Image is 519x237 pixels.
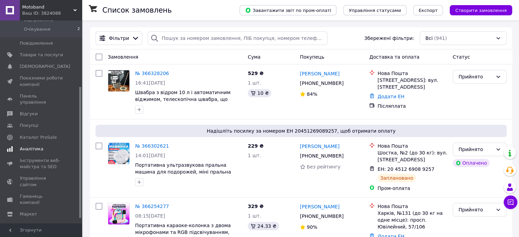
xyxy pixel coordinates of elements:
button: Управління статусами [343,5,406,15]
a: № 366328206 [135,71,169,76]
span: Показники роботи компанії [20,75,63,87]
span: 529 ₴ [248,71,263,76]
span: [DEMOGRAPHIC_DATA] [20,63,70,70]
span: Налаштування [20,223,55,229]
div: 24.33 ₴ [248,222,279,230]
h1: Список замовлень [102,6,172,14]
div: Післяплата [377,103,447,109]
span: Замовлення [108,54,138,60]
span: Панель управління [20,93,63,105]
div: Нова Пошта [377,70,447,77]
button: Чат з покупцем [504,195,517,209]
div: Ваш ID: 3824088 [22,10,82,16]
span: Motoband [22,4,73,10]
input: Пошук за номером замовлення, ПІБ покупця, номером телефону, Email, номером накладної [148,31,328,45]
a: Портативна ультразвукова пральна машина для подорожей, міні пральна машинка для дому та поїздок [135,162,231,181]
span: Інструменти веб-майстра та SEO [20,158,63,170]
span: Управління сайтом [20,175,63,188]
span: Каталог ProSale [20,134,57,140]
span: Надішліть посилку за номером ЕН 20451269089257, щоб отримати оплату [98,128,504,134]
div: Пром-оплата [377,185,447,192]
span: Повідомлення [20,40,53,46]
span: Cума [248,54,260,60]
span: Аналітика [20,146,43,152]
a: [PERSON_NAME] [300,70,340,77]
div: Прийнято [459,73,493,80]
div: Шостка, №2 (до 30 кг): вул. [STREET_ADDRESS] [377,149,447,163]
span: Маркет [20,211,37,217]
div: [STREET_ADDRESS]: вул. [STREET_ADDRESS] [377,77,447,90]
span: Створити замовлення [455,8,507,13]
span: Збережені фільтри: [364,35,414,42]
div: Прийнято [459,206,493,213]
div: Нова Пошта [377,203,447,210]
span: 14:01[DATE] [135,153,165,158]
span: Гаманець компанії [20,193,63,206]
span: Товари та послуги [20,52,63,58]
img: Фото товару [108,143,129,164]
div: Оплачено [453,159,490,167]
span: 1 шт. [248,153,261,158]
span: Без рейтингу [307,164,341,169]
span: 229 ₴ [248,143,263,149]
a: [PERSON_NAME] [300,203,340,210]
div: [PHONE_NUMBER] [299,151,345,161]
div: 10 ₴ [248,89,271,97]
a: № 366254277 [135,204,169,209]
span: 08:15[DATE] [135,213,165,219]
a: Фото товару [108,203,130,225]
a: Фото товару [108,70,130,92]
button: Експорт [413,5,443,15]
a: Фото товару [108,143,130,164]
a: [PERSON_NAME] [300,143,340,150]
span: 1 шт. [248,80,261,86]
a: Швабра з відром 10 л і автоматичним віджимом, телескопічна швабра, що обертається, з мікрофібри д... [135,90,231,116]
span: (941) [434,35,447,41]
a: Додати ЕН [377,94,404,99]
div: Заплановано [377,174,416,182]
span: Статус [453,54,470,60]
a: Створити замовлення [443,7,512,13]
span: Завантажити звіт по пром-оплаті [245,7,331,13]
span: Управління статусами [349,8,401,13]
a: № 366302621 [135,143,169,149]
button: Створити замовлення [450,5,512,15]
span: Покупець [300,54,324,60]
span: Фільтри [109,35,129,42]
span: Всі [426,35,433,42]
div: [PHONE_NUMBER] [299,211,345,221]
span: 2 [77,26,80,32]
span: 1 шт. [248,213,261,219]
span: Експорт [419,8,438,13]
span: Відгуки [20,111,38,117]
span: 90% [307,224,317,230]
img: Фото товару [108,70,129,91]
div: Нова Пошта [377,143,447,149]
img: Фото товару [108,203,129,224]
span: ЕН: 20 4512 6908 9257 [377,166,434,172]
span: Доставка та оплата [369,54,419,60]
span: 84% [307,91,317,97]
div: [PHONE_NUMBER] [299,78,345,88]
button: Завантажити звіт по пром-оплаті [240,5,336,15]
span: Очікування [24,26,51,32]
div: Прийнято [459,146,493,153]
span: Покупці [20,122,38,129]
span: 329 ₴ [248,204,263,209]
div: Харків, №131 (до 30 кг на одне місце): просп. Ювілейний, 57/106 [377,210,447,230]
span: 16:41[DATE] [135,80,165,86]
